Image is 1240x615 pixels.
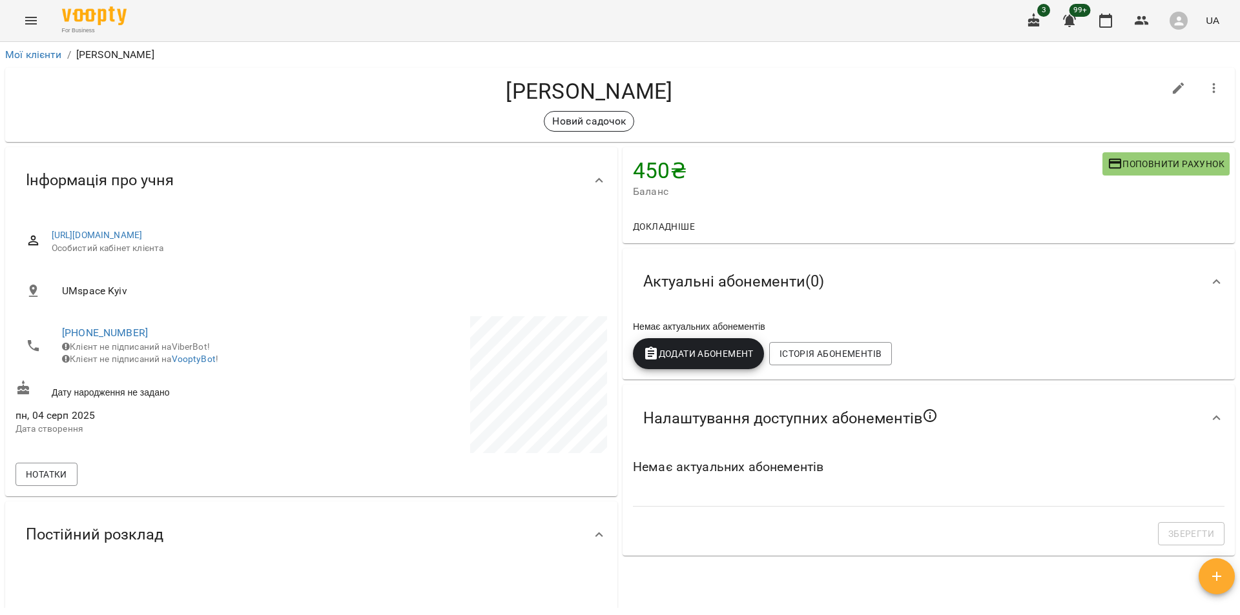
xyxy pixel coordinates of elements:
button: Menu [15,5,46,36]
span: For Business [62,26,127,35]
button: Поповнити рахунок [1102,152,1230,176]
button: Докладніше [628,215,700,238]
span: UMspace Kyiv [62,283,597,299]
a: Мої клієнти [5,48,62,61]
div: Актуальні абонементи(0) [623,248,1235,315]
span: Постійний розклад [26,525,163,545]
img: Voopty Logo [62,6,127,25]
span: 3 [1037,4,1050,17]
h4: [PERSON_NAME] [15,78,1163,105]
h4: 450 ₴ [633,157,1102,184]
div: Дату народження не задано [13,378,311,401]
span: Особистий кабінет клієнта [52,242,597,255]
div: Інформація про учня [5,147,617,214]
span: Поповнити рахунок [1108,156,1224,172]
span: 99+ [1069,4,1091,17]
span: пн, 04 серп 2025 [15,408,309,423]
li: / [67,47,71,63]
span: Клієнт не підписаний на ViberBot! [62,341,210,352]
svg: Якщо не обрано жодного, клієнт зможе побачити всі публічні абонементи [922,408,938,423]
p: Дата створення [15,423,309,436]
h6: Немає актуальних абонементів [633,457,1224,477]
button: Історія абонементів [769,342,892,365]
span: Інформація про учня [26,170,174,190]
p: Новий садочок [552,114,626,129]
span: Додати Абонемент [643,346,754,361]
span: Докладніше [633,219,695,234]
span: Актуальні абонементи ( 0 ) [643,272,824,292]
a: [PHONE_NUMBER] [62,327,148,339]
div: Постійний розклад [5,501,617,568]
div: Немає актуальних абонементів [630,318,1227,336]
button: Додати Абонемент [633,338,764,369]
span: Баланс [633,184,1102,199]
span: Налаштування доступних абонементів [643,408,938,428]
nav: breadcrumb [5,47,1235,63]
span: Клієнт не підписаний на ! [62,354,218,364]
span: Історія абонементів [780,346,882,361]
div: Налаштування доступних абонементів [623,385,1235,452]
p: [PERSON_NAME] [76,47,154,63]
a: VooptyBot [172,354,216,364]
button: UA [1201,8,1224,32]
span: UA [1206,14,1219,27]
a: [URL][DOMAIN_NAME] [52,230,143,240]
button: Нотатки [15,463,77,486]
span: Нотатки [26,467,67,482]
div: Новий садочок [544,111,634,132]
